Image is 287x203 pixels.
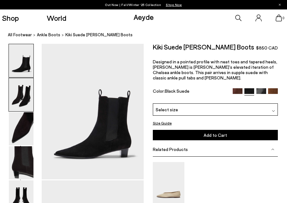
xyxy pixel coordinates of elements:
[9,78,33,111] img: Kiki Suede Chelsea Boots - Image 2
[156,106,178,113] span: Select size
[153,147,188,152] span: Related Products
[153,88,229,96] div: Color:
[8,26,287,44] nav: breadcrumb
[65,32,133,38] span: Kiki Suede [PERSON_NAME] Boots
[2,14,19,22] a: Shop
[204,132,227,138] span: Add to Cart
[47,14,66,22] a: World
[166,3,182,7] span: Navigate to /collections/new-in
[276,14,282,21] a: 0
[9,112,33,145] img: Kiki Suede Chelsea Boots - Image 3
[37,32,60,37] span: ankle boots
[8,32,32,38] a: All Footwear
[271,148,274,151] img: svg%3E
[256,45,278,51] span: $850 CAD
[153,130,278,140] button: Add to Cart
[153,120,172,126] button: Size Guide
[9,146,33,179] img: Kiki Suede Chelsea Boots - Image 4
[105,2,182,8] p: Out Now | Fall/Winter ‘25 Collection
[153,44,254,50] h2: Kiki Suede [PERSON_NAME] Boots
[134,12,154,21] a: Aeyde
[272,109,275,113] img: svg%3E
[153,59,278,80] p: Designed in a pointed profile with neat toes and tapered heels, [PERSON_NAME] is [PERSON_NAME]’s ...
[37,32,60,38] a: ankle boots
[282,16,285,20] span: 0
[9,44,33,77] img: Kiki Suede Chelsea Boots - Image 1
[165,88,189,94] span: Black Suede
